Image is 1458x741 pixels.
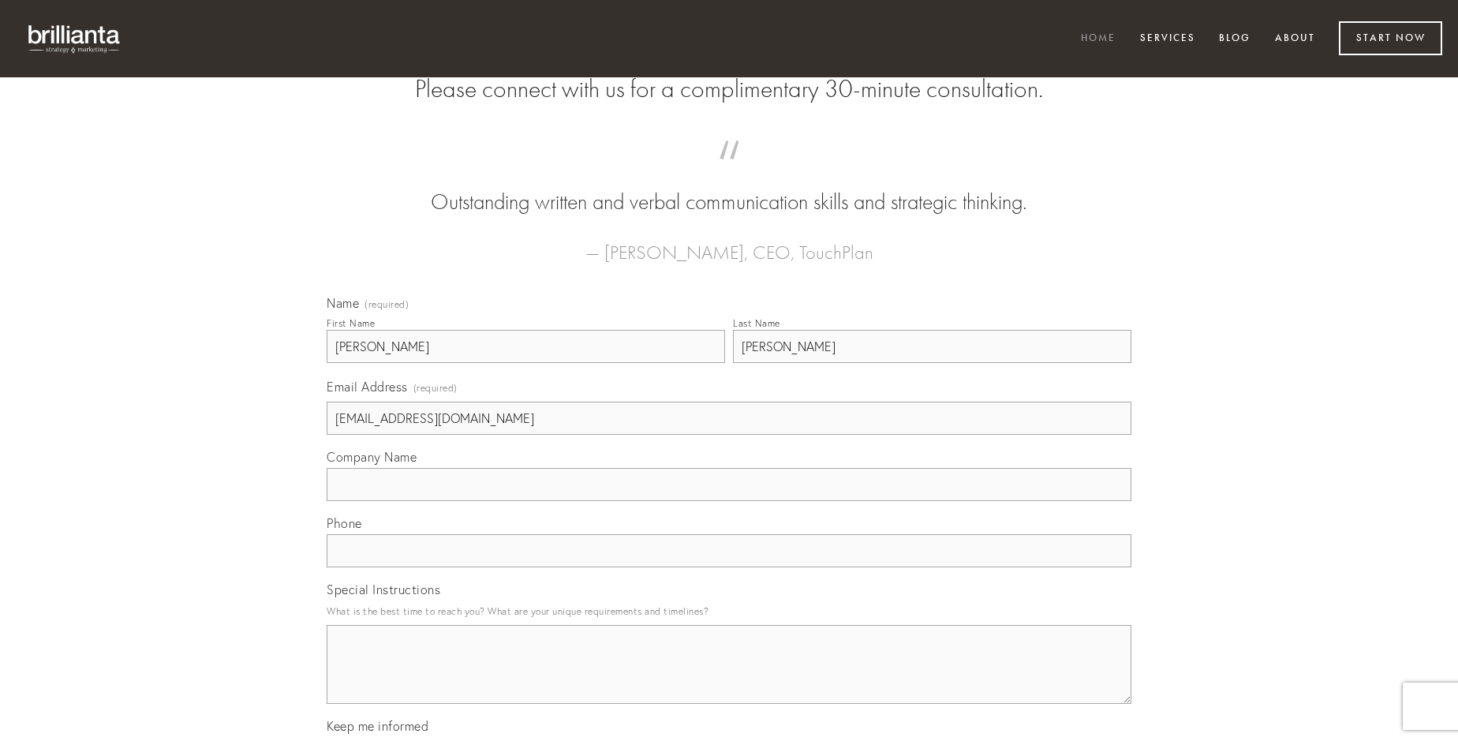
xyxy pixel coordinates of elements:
[1265,26,1325,52] a: About
[327,515,362,531] span: Phone
[1339,21,1442,55] a: Start Now
[327,317,375,329] div: First Name
[16,16,134,62] img: brillianta - research, strategy, marketing
[327,582,440,597] span: Special Instructions
[327,74,1131,104] h2: Please connect with us for a complimentary 30-minute consultation.
[352,218,1106,268] figcaption: — [PERSON_NAME], CEO, TouchPlan
[413,377,458,399] span: (required)
[364,300,409,309] span: (required)
[327,449,417,465] span: Company Name
[1130,26,1206,52] a: Services
[733,317,780,329] div: Last Name
[327,601,1131,622] p: What is the best time to reach you? What are your unique requirements and timelines?
[1209,26,1261,52] a: Blog
[327,295,359,311] span: Name
[327,718,428,734] span: Keep me informed
[1071,26,1126,52] a: Home
[327,379,408,395] span: Email Address
[352,156,1106,187] span: “
[352,156,1106,218] blockquote: Outstanding written and verbal communication skills and strategic thinking.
